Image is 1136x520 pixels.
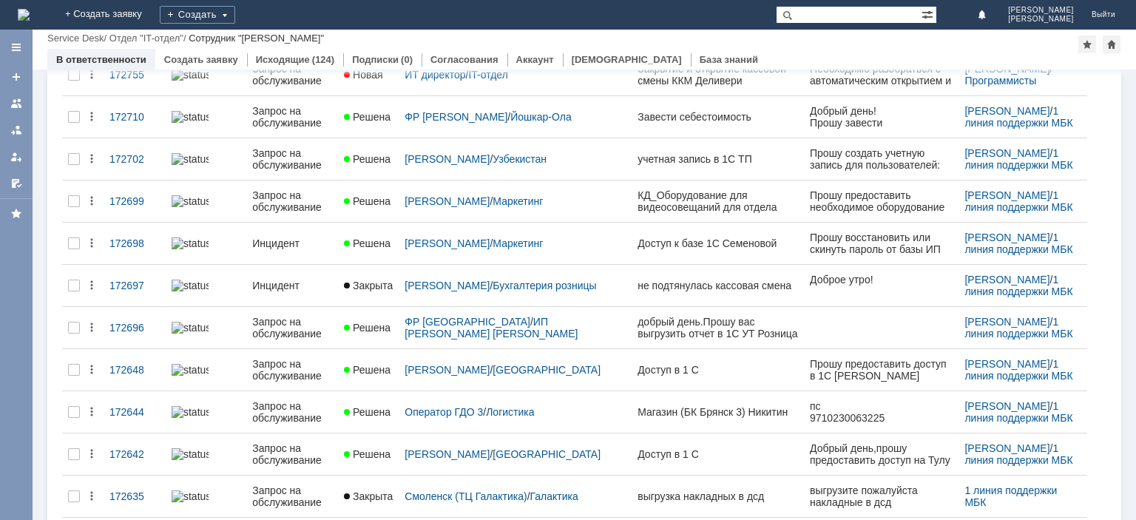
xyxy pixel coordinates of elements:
[246,349,338,391] a: Запрос на обслуживание
[493,448,601,460] a: [GEOGRAPHIC_DATA]
[86,195,98,207] div: Действия
[405,448,626,460] div: /
[344,111,390,123] span: Решена
[405,237,490,249] a: [PERSON_NAME]
[86,111,98,123] div: Действия
[109,280,160,291] div: 172697
[632,102,804,132] a: Завести себестоимость
[964,147,1072,171] a: 1 линия поддержки МБК
[405,316,626,340] div: /
[172,69,209,81] img: statusbar-100 (1).png
[405,153,626,165] div: /
[109,33,183,44] a: Отдел "IT-отдел"
[964,189,1049,201] a: [PERSON_NAME]
[964,189,1081,213] div: /
[104,102,166,132] a: 172710
[964,105,1072,129] a: 1 линия поддержки МБК
[530,490,578,502] a: Галактика
[4,172,28,195] a: Мои согласования
[172,237,209,249] img: statusbar-100 (1).png
[638,490,798,502] div: выгрузка накладных в дсд
[405,195,626,207] div: /
[246,180,338,222] a: Запрос на обслуживание
[964,63,1081,87] div: /
[338,313,399,342] a: Решена
[632,482,804,511] a: выгрузка накладных в дсд
[166,355,246,385] a: statusbar-100 (1).png
[405,406,626,418] div: /
[344,237,390,249] span: Решена
[405,280,626,291] div: /
[493,153,547,165] a: Узбекистан
[252,105,332,129] div: Запрос на обслуживание
[246,391,338,433] a: Запрос на обслуживание
[405,316,530,328] a: ФР [GEOGRAPHIC_DATA]
[468,69,507,81] a: IT-отдел
[964,442,1049,454] a: [PERSON_NAME]
[18,9,30,21] a: Перейти на домашнюю страницу
[252,400,332,424] div: Запрос на обслуживание
[4,145,28,169] a: Мои заявки
[109,364,160,376] div: 172648
[344,448,390,460] span: Решена
[632,439,804,469] a: Доступ в 1 С
[172,111,209,123] img: statusbar-100 (1).png
[405,111,626,123] div: /
[109,111,160,123] div: 172710
[632,307,804,348] a: добрый день.Прошу вас выгрузить отчет в 1С УТ Розница число и чек прилагаю.Магазин 1
[166,313,246,342] a: statusbar-100 (1).png
[166,186,246,216] a: statusbar-100 (1).png
[964,105,1049,117] a: [PERSON_NAME]
[338,439,399,469] a: Решена
[104,229,166,258] a: 172698
[964,274,1049,286] a: [PERSON_NAME]
[338,482,399,511] a: Закрыта
[166,271,246,300] a: statusbar-100 (1).png
[246,229,338,258] a: Инцидент
[964,274,1072,297] a: 1 линия поддержки МБК
[338,144,399,174] a: Решена
[104,144,166,174] a: 172702
[638,448,798,460] div: Доступ в 1 С
[246,54,338,95] a: Запрос на обслуживание
[172,364,209,376] img: statusbar-100 (1).png
[493,364,601,376] a: [GEOGRAPHIC_DATA]
[104,313,166,342] a: 172696
[405,316,578,340] a: ИП [PERSON_NAME] [PERSON_NAME]
[252,358,332,382] div: Запрос на обслуживание
[164,54,238,65] a: Создать заявку
[632,271,804,300] a: не подтянулась кассовая смена
[172,153,209,165] img: statusbar-100 (1).png
[344,406,390,418] span: Решена
[700,54,758,65] a: База знаний
[632,397,804,427] a: Магазин (БК Брянск 3) Никитин
[964,147,1081,171] div: /
[964,358,1081,382] div: /
[405,69,626,81] div: /
[246,476,338,517] a: Запрос на обслуживание
[964,105,1081,129] div: /
[252,63,332,87] div: Запрос на обслуживание
[964,400,1072,424] a: 1 линия поддержки МБК
[964,400,1049,412] a: [PERSON_NAME]
[638,237,798,249] div: Доступ к базе 1С Семеновой
[104,397,166,427] a: 172644
[252,484,332,508] div: Запрос на обслуживание
[638,63,798,87] div: Закрытие и открытие кассовой смены ККМ Деливери
[964,147,1049,159] a: [PERSON_NAME]
[172,490,209,502] img: statusbar-100 (1).png
[964,316,1049,328] a: [PERSON_NAME]
[344,364,390,376] span: Решена
[405,111,507,123] a: ФР [PERSON_NAME]
[964,316,1072,340] a: 1 линия поддержки МБК
[964,274,1081,297] div: /
[104,271,166,300] a: 172697
[1008,6,1074,15] span: [PERSON_NAME]
[344,69,383,81] span: Новая
[405,153,490,165] a: [PERSON_NAME]
[486,406,534,418] a: Логистика
[1078,36,1096,53] div: Добавить в избранное
[86,490,98,502] div: Действия
[64,24,95,36] span: от 01.
[172,448,209,460] img: statusbar-100 (1).png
